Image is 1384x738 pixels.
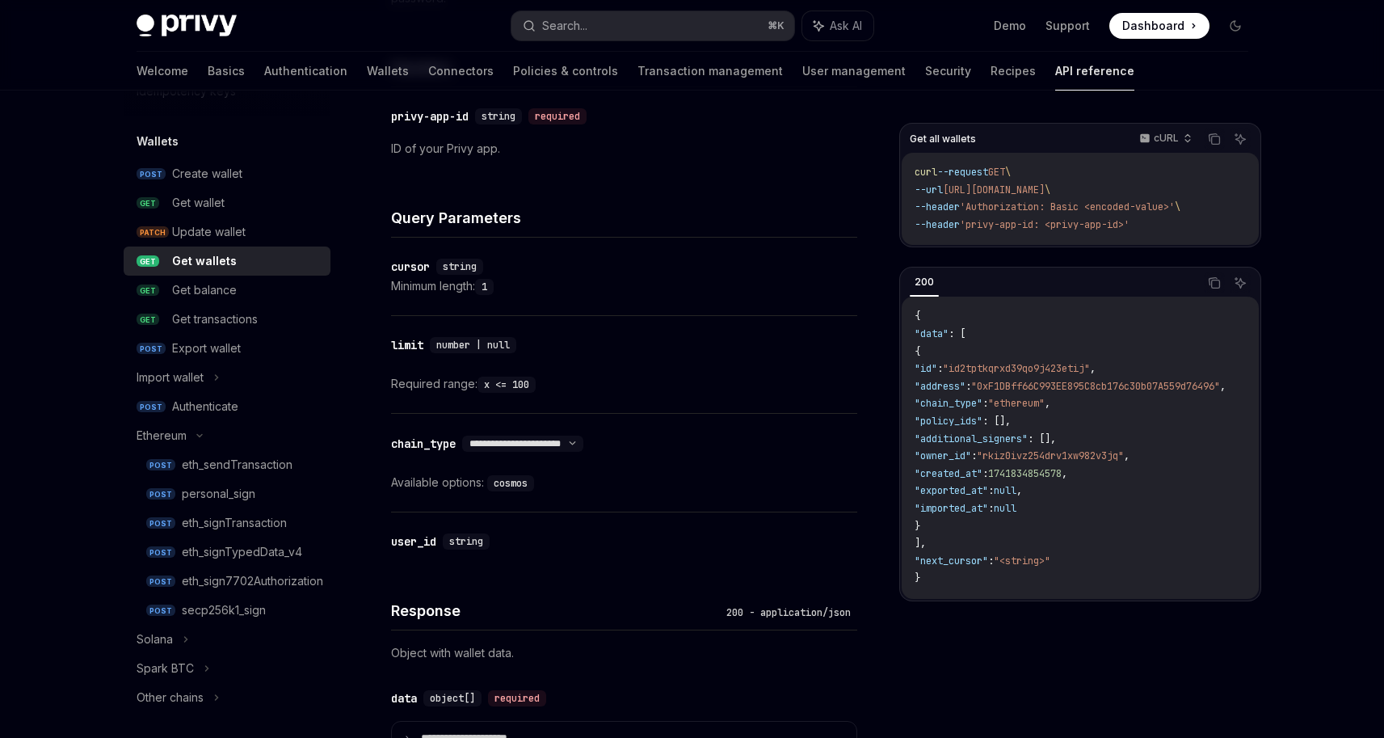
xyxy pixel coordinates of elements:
span: POST [137,168,166,180]
p: ID of your Privy app. [391,139,857,158]
span: : [971,449,977,462]
span: ], [915,537,926,550]
span: POST [137,343,166,355]
span: number | null [436,339,510,352]
span: "address" [915,380,965,393]
a: Welcome [137,52,188,91]
div: user_id [391,533,436,550]
span: Ask AI [830,18,862,34]
span: PATCH [137,226,169,238]
a: POSTeth_signTypedData_v4 [124,538,330,567]
div: Available options: [391,473,857,492]
a: POSTpersonal_sign [124,479,330,508]
div: cursor [391,259,430,275]
div: Export wallet [172,339,241,358]
span: ⌘ K [768,19,785,32]
span: : [], [1028,432,1056,445]
button: cURL [1130,125,1199,153]
span: : [937,362,943,375]
span: , [1045,397,1050,410]
span: object[] [430,692,475,705]
button: Toggle dark mode [1222,13,1248,39]
a: GETGet wallet [124,188,330,217]
h4: Response [391,600,720,622]
span: POST [146,546,175,559]
span: , [1220,380,1226,393]
code: 1 [475,279,494,295]
div: Solana [137,630,173,649]
span: "id" [915,362,937,375]
p: Object with wallet data. [391,643,857,663]
span: --header [915,218,960,231]
span: "policy_ids" [915,415,982,428]
div: data [391,690,417,706]
a: POSTsecp256k1_sign [124,596,330,625]
button: Copy the contents from the code block [1204,129,1225,150]
a: Support [1045,18,1090,34]
span: : [988,555,994,567]
div: secp256k1_sign [182,601,266,620]
span: } [915,520,920,533]
a: Policies & controls [513,52,618,91]
span: 'privy-app-id: <privy-app-id>' [960,218,1129,231]
a: Security [925,52,971,91]
span: POST [146,459,175,471]
span: GET [137,255,159,268]
div: Get wallets [172,251,237,271]
span: curl [915,166,937,179]
a: POSTeth_sendTransaction [124,450,330,479]
span: GET [988,166,1005,179]
a: PATCHUpdate wallet [124,217,330,247]
a: Dashboard [1109,13,1209,39]
a: Basics [208,52,245,91]
a: GETGet wallets [124,247,330,276]
span: { [915,310,920,323]
a: POSTeth_sign7702Authorization [124,567,330,596]
a: Recipes [991,52,1036,91]
a: POSTAuthenticate [124,392,330,421]
div: Authenticate [172,397,238,416]
span: "0xF1DBff66C993EE895C8cb176c30b07A559d76496" [971,380,1220,393]
span: --header [915,200,960,213]
span: \ [1005,166,1011,179]
span: : [988,484,994,497]
a: Authentication [264,52,347,91]
div: Spark BTC [137,659,194,678]
span: "additional_signers" [915,432,1028,445]
span: , [1124,449,1129,462]
span: "ethereum" [988,397,1045,410]
a: GETGet transactions [124,305,330,334]
span: : [965,380,971,393]
span: "exported_at" [915,484,988,497]
div: Update wallet [172,222,246,242]
span: : [ [949,327,965,340]
div: Minimum length: [391,276,857,296]
div: Import wallet [137,368,204,387]
span: [URL][DOMAIN_NAME] [943,183,1045,196]
button: Ask AI [802,11,873,40]
div: Get balance [172,280,237,300]
a: POSTeth_signTransaction [124,508,330,538]
div: Search... [542,16,587,36]
span: "created_at" [915,467,982,480]
span: string [449,535,483,548]
div: Get wallet [172,193,225,213]
code: cosmos [487,475,534,491]
button: Search...⌘K [511,11,794,40]
div: limit [391,337,423,353]
a: User management [802,52,906,91]
a: POSTExport wallet [124,334,330,363]
div: chain_type [391,436,456,452]
a: POSTCreate wallet [124,159,330,188]
span: GET [137,197,159,209]
div: eth_sendTransaction [182,455,292,474]
span: , [1062,467,1067,480]
div: privy-app-id [391,108,469,124]
span: , [1090,362,1096,375]
span: POST [146,517,175,529]
img: dark logo [137,15,237,37]
span: 1741834854578 [988,467,1062,480]
a: Demo [994,18,1026,34]
div: Required range: [391,374,857,394]
a: GETGet balance [124,276,330,305]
